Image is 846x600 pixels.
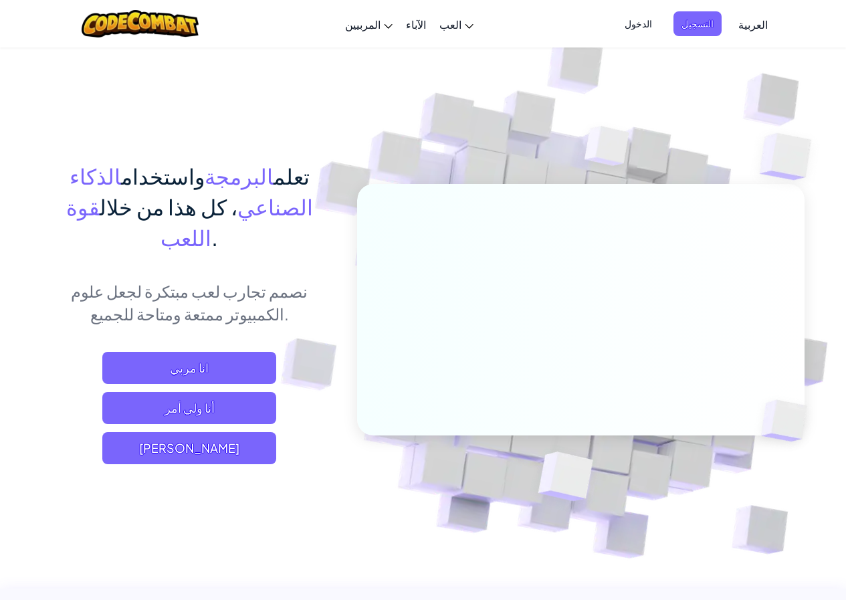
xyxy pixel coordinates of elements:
span: البرمجة [205,163,274,189]
a: انا مربي [102,352,276,384]
span: ، كل هذا من خلال [100,193,237,220]
a: الآباء [399,6,433,42]
p: نصمم تجارب لعب مبتكرة لجعل علوم الكمبيوتر ممتعة ومتاحة للجميع. [42,280,337,325]
span: الذكاء الصناعي [70,163,313,220]
span: . [211,224,218,251]
a: العب [433,6,480,42]
span: العربية [738,17,768,31]
span: قوة اللعب [66,193,212,251]
a: المربيين [338,6,399,42]
a: أنا ولي أمر [102,392,276,424]
button: [PERSON_NAME] [102,432,276,464]
span: واستخدام [121,163,205,189]
span: المربيين [345,17,381,31]
a: العربية [732,6,774,42]
img: Overlap cubes [505,423,625,534]
img: CodeCombat logo [82,10,199,37]
img: Overlap cubes [738,372,839,470]
span: العب [439,17,461,31]
button: الدخول [617,11,660,36]
span: تعلم [274,163,310,189]
button: التسجيل [673,11,722,36]
img: Overlap cubes [559,100,655,199]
